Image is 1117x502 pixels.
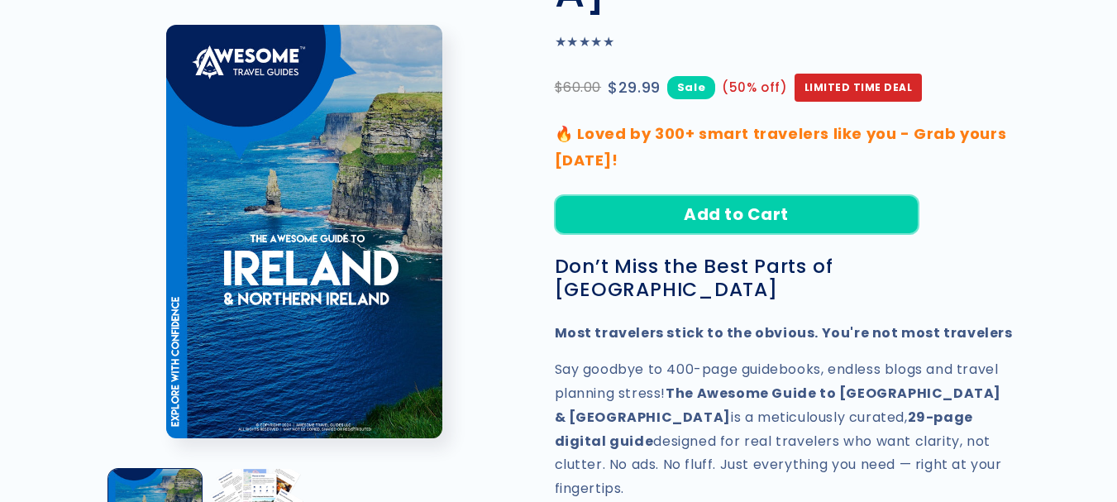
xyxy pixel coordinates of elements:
p: Say goodbye to 400-page guidebooks, endless blogs and travel planning stress! is a meticulously c... [555,358,1014,501]
span: $29.99 [608,74,661,101]
span: $60.00 [555,76,602,100]
strong: The Awesome Guide to [GEOGRAPHIC_DATA] & [GEOGRAPHIC_DATA] [555,384,1001,427]
span: Limited Time Deal [795,74,923,102]
button: Add to Cart [555,195,919,234]
p: ★★★★★ [555,31,1014,55]
span: Sale [667,76,715,98]
h3: Don’t Miss the Best Parts of [GEOGRAPHIC_DATA] [555,255,1014,303]
strong: Most travelers stick to the obvious. You're not most travelers [555,323,1013,342]
p: 🔥 Loved by 300+ smart travelers like you - Grab yours [DATE]! [555,121,1014,175]
span: (50% off) [722,76,787,98]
